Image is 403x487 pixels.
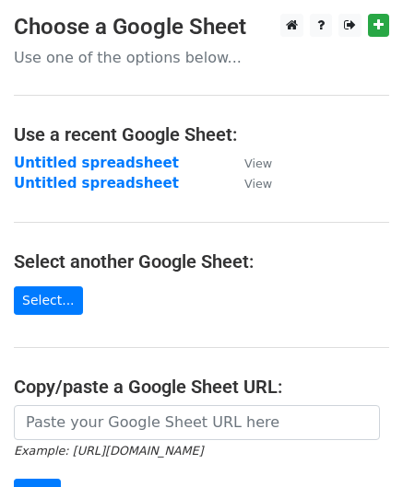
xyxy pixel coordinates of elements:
h4: Select another Google Sheet: [14,250,389,272]
small: Example: [URL][DOMAIN_NAME] [14,444,203,458]
input: Paste your Google Sheet URL here [14,405,380,440]
a: Untitled spreadsheet [14,155,179,171]
h4: Use a recent Google Sheet: [14,123,389,145]
h4: Copy/paste a Google Sheet URL: [14,376,389,398]
a: View [226,155,272,171]
p: Use one of the options below... [14,48,389,67]
small: View [244,157,272,170]
a: Select... [14,286,83,315]
a: View [226,175,272,191]
h3: Choose a Google Sheet [14,14,389,41]
small: View [244,177,272,191]
a: Untitled spreadsheet [14,175,179,191]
